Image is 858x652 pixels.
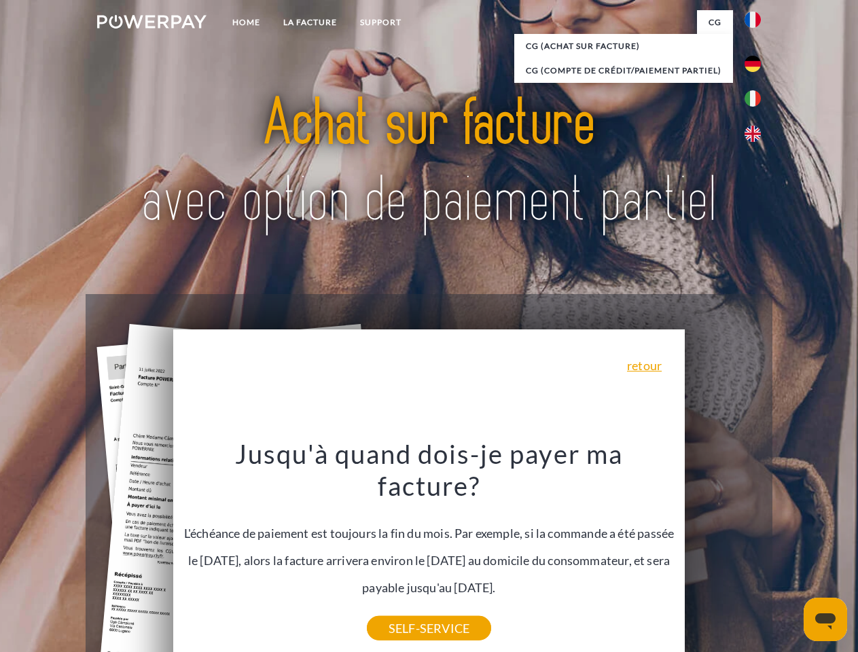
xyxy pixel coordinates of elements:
[745,56,761,72] img: de
[221,10,272,35] a: Home
[745,126,761,142] img: en
[514,34,733,58] a: CG (achat sur facture)
[97,15,207,29] img: logo-powerpay-white.svg
[804,598,847,641] iframe: Bouton de lancement de la fenêtre de messagerie
[367,616,491,640] a: SELF-SERVICE
[181,437,677,503] h3: Jusqu'à quand dois-je payer ma facture?
[745,90,761,107] img: it
[181,437,677,628] div: L'échéance de paiement est toujours la fin du mois. Par exemple, si la commande a été passée le [...
[697,10,733,35] a: CG
[745,12,761,28] img: fr
[348,10,413,35] a: Support
[130,65,728,260] img: title-powerpay_fr.svg
[514,58,733,83] a: CG (Compte de crédit/paiement partiel)
[272,10,348,35] a: LA FACTURE
[627,359,662,372] a: retour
